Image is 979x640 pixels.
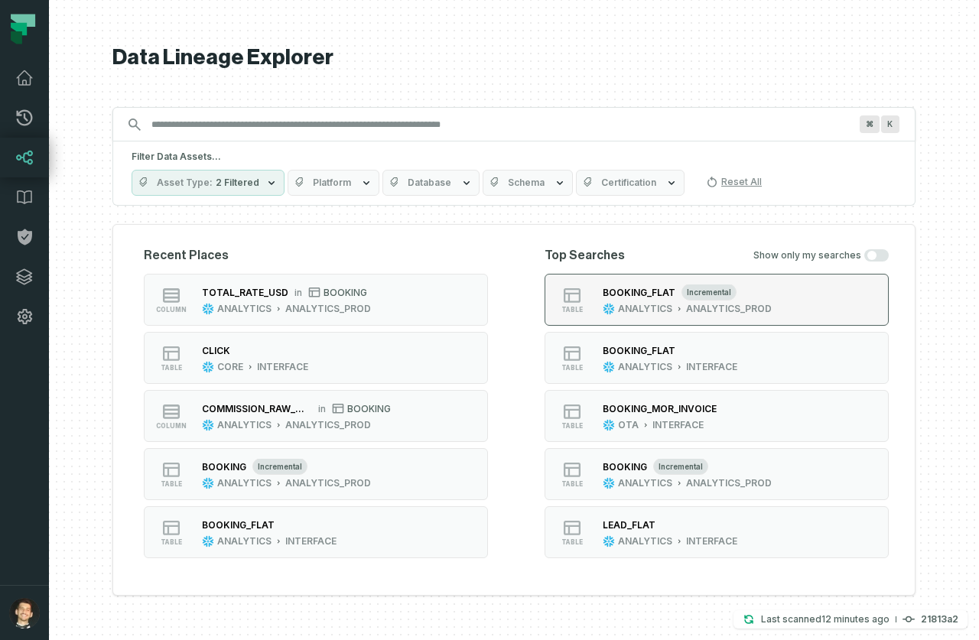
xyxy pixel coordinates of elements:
[921,615,958,624] h4: 21813a2
[733,610,968,629] button: Last scanned[DATE] 9:57:53 AM21813a2
[112,44,916,71] h1: Data Lineage Explorer
[761,612,890,627] p: Last scanned
[821,613,890,625] relative-time: Aug 13, 2025, 9:57 AM GMT-3
[860,115,880,133] span: Press ⌘ + K to focus the search bar
[881,115,899,133] span: Press ⌘ + K to focus the search bar
[9,598,40,629] img: avatar of Ricardo Matheus Bertacini Borges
